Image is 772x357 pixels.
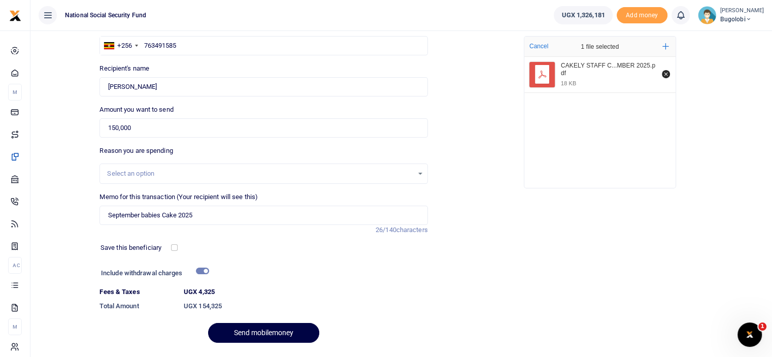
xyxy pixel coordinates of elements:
input: UGX [99,118,427,138]
div: +256 [117,41,131,51]
div: 1 file selected [557,37,643,57]
span: Bugolobi [720,15,764,24]
span: 1 [758,322,766,331]
li: M [8,84,22,101]
label: Reason you are spending [99,146,173,156]
label: UGX 4,325 [184,287,215,297]
input: Loading name... [99,77,427,96]
button: Add more files [658,39,673,54]
span: characters [396,226,428,234]
div: File Uploader [524,36,676,188]
a: logo-small logo-large logo-large [9,11,21,19]
span: UGX 1,326,181 [561,10,605,20]
div: Uganda: +256 [100,37,141,55]
label: Save this beneficiary [100,243,161,253]
img: profile-user [698,6,716,24]
li: Toup your wallet [617,7,667,24]
input: Enter extra information [99,206,427,225]
a: UGX 1,326,181 [554,6,612,24]
button: Send mobilemoney [208,323,319,343]
dt: Fees & Taxes [95,287,180,297]
li: Wallet ballance [550,6,616,24]
input: Enter phone number [99,36,427,55]
button: Cancel [526,40,551,53]
h6: Total Amount [99,302,176,310]
div: 18 KB [561,80,576,87]
button: Remove file [660,69,672,80]
span: National Social Security Fund [61,11,150,20]
div: Select an option [107,169,413,179]
label: Memo for this transaction (Your recipient will see this) [99,192,258,202]
iframe: Intercom live chat [737,322,762,347]
label: Recipient's name [99,63,149,74]
li: M [8,318,22,335]
small: [PERSON_NAME] [720,7,764,15]
h6: UGX 154,325 [184,302,428,310]
label: Amount you want to send [99,105,173,115]
h6: Include withdrawal charges [101,269,205,277]
li: Ac [8,257,22,274]
div: CAKELY STAFF CAKE FOR SEPTEMBER 2025.pdf [561,62,656,78]
span: 26/140 [376,226,396,234]
span: Add money [617,7,667,24]
a: Add money [617,11,667,18]
a: profile-user [PERSON_NAME] Bugolobi [698,6,764,24]
img: logo-small [9,10,21,22]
